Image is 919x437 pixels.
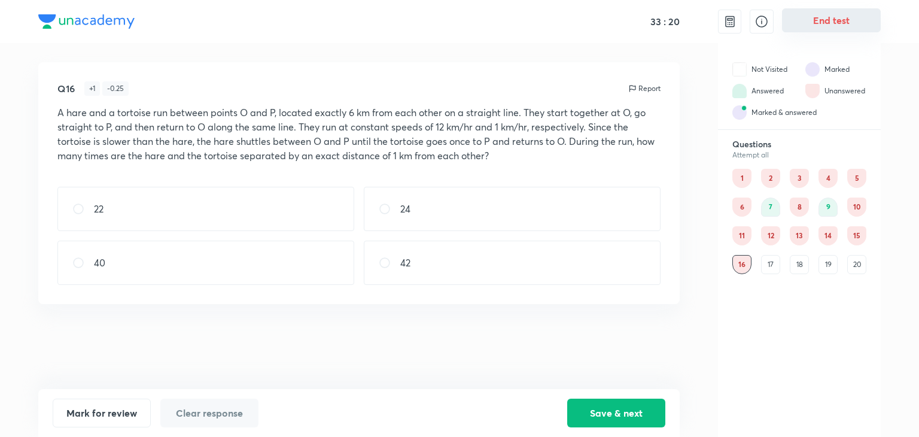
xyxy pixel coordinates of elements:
button: Clear response [160,399,258,427]
button: End test [782,8,881,32]
img: calculator [723,14,737,29]
div: Answered [751,86,784,96]
div: Marked [824,64,850,75]
img: attempt state [732,62,747,77]
div: 20 [847,255,866,274]
div: 12 [761,226,780,245]
img: attempt state [805,62,820,77]
img: attempt state [805,84,820,98]
h6: Questions [732,139,866,150]
h5: Q16 [57,81,75,96]
div: 11 [732,226,751,245]
div: 1 [732,169,751,188]
div: 17 [761,255,780,274]
div: 14 [818,226,838,245]
button: Save & next [567,399,665,427]
button: Mark for review [53,399,151,427]
div: 5 [847,169,866,188]
div: Not Visited [751,64,787,75]
p: Report [638,83,661,94]
p: 24 [400,202,410,216]
img: report icon [628,84,637,93]
div: 6 [732,198,751,217]
div: 2 [761,169,780,188]
div: 15 [847,226,866,245]
div: 13 [790,226,809,245]
p: 40 [94,256,105,270]
h5: 33 : [648,16,666,28]
img: attempt state [732,105,747,120]
p: 22 [94,202,104,216]
div: 4 [818,169,838,188]
img: attempt state [732,84,747,98]
div: Marked & answered [751,107,817,118]
p: A hare and a tortoise run between points O and P, located exactly 6 km from each other on a strai... [57,105,661,163]
div: Attempt all [732,151,866,159]
div: - 0.25 [102,81,129,96]
div: 18 [790,255,809,274]
div: 19 [818,255,838,274]
div: + 1 [84,81,100,96]
div: 8 [790,198,809,217]
div: Unanswered [824,86,865,96]
h5: 20 [666,16,680,28]
div: 10 [847,198,866,217]
div: 16 [732,255,751,274]
p: 42 [400,256,410,270]
div: 9 [818,198,838,217]
div: 7 [761,198,780,217]
div: 3 [790,169,809,188]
